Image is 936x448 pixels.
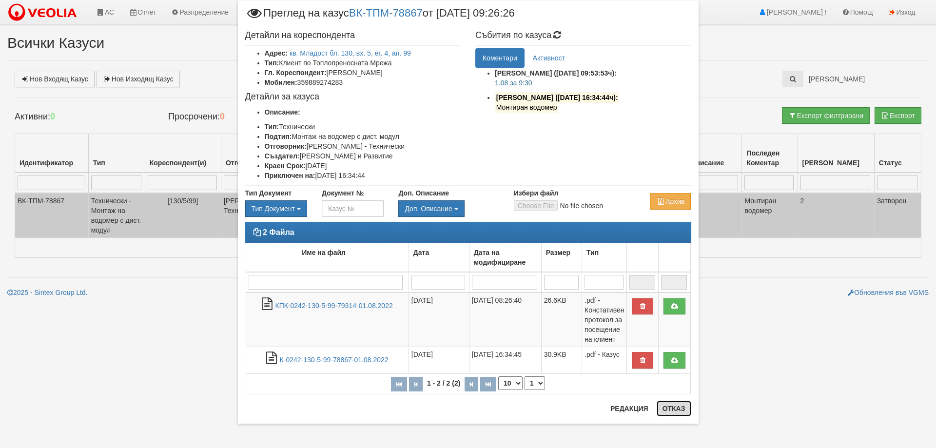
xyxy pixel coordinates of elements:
label: Документ № [322,188,364,198]
td: 26.6KB [541,292,582,347]
td: [DATE] 08:26:40 [469,292,541,347]
td: Дата на модифициране: No sort applied, activate to apply an ascending sort [469,243,541,273]
li: [PERSON_NAME] и Развитие [265,151,461,161]
td: [DATE] [409,292,469,347]
mark: [PERSON_NAME] ([DATE] 16:34:44ч): [495,92,619,103]
b: Създател: [265,152,300,160]
li: [PERSON_NAME] [265,68,461,78]
a: Активност [526,48,572,68]
li: [DATE] 16:34:44 [265,171,461,180]
b: Размер [546,249,570,256]
button: Първа страница [391,377,407,391]
td: Размер: No sort applied, activate to apply an ascending sort [541,243,582,273]
li: [DATE] [265,161,461,171]
div: Двоен клик, за изчистване на избраната стойност. [245,200,307,217]
b: Мобилен: [265,78,297,86]
b: Тип: [265,59,279,67]
select: Страница номер [525,376,545,390]
b: Име на файл [302,249,346,256]
b: Описание: [265,108,300,116]
li: Монтаж на водомер с дист. модул [265,132,461,141]
a: Коментари [475,48,525,68]
b: Адрес: [265,49,288,57]
td: Дата: No sort applied, activate to apply an ascending sort [409,243,469,273]
select: Брой редове на страница [498,376,523,390]
td: .pdf - Констативен протокол за посещение на клиент [582,292,627,347]
button: Последна страница [480,377,496,391]
td: 30.9KB [541,347,582,374]
li: [PERSON_NAME] - Технически [265,141,461,151]
li: 359889274283 [265,78,461,87]
button: Редакция [604,401,654,416]
div: Двоен клик, за изчистване на избраната стойност. [398,200,499,217]
li: Изпратено до кореспондента [495,93,691,112]
span: Доп. Описание [405,205,452,213]
td: [DATE] [409,347,469,374]
a: К-0242-130-5-99-78867-01.08.2022 [280,356,389,364]
span: Преглед на казус от [DATE] 09:26:26 [245,8,515,26]
b: Тип: [265,123,279,131]
td: .pdf - Казус [582,347,627,374]
strong: [PERSON_NAME] ([DATE] 09:53:53ч): [495,69,617,77]
td: : No sort applied, activate to apply an ascending sort [627,243,659,273]
button: Следваща страница [465,377,478,391]
li: Технически [265,122,461,132]
button: Отказ [657,401,691,416]
b: Краен Срок: [265,162,306,170]
h4: Събития по казуса [475,31,691,40]
button: Тип Документ [245,200,307,217]
b: Приключен на: [265,172,315,179]
tr: К-0242-130-5-99-78867-01.08.2022.pdf - Казус [246,347,690,374]
b: Подтип: [265,133,292,140]
td: Тип: No sort applied, activate to apply an ascending sort [582,243,627,273]
h4: Детайли на кореспондента [245,31,461,40]
strong: 2 Файла [263,228,294,236]
span: Тип Документ [252,205,295,213]
mark: Монтиран водомер [495,102,558,113]
b: Тип [586,249,599,256]
td: [DATE] 16:34:45 [469,347,541,374]
b: Отговорник: [265,142,307,150]
a: кв. Младост бл. 130, вх. 5, ет. 4, ап. 99 [290,49,411,57]
a: КПК-0242-130-5-99-79314-01.08.2022 [275,302,393,310]
td: : No sort applied, activate to apply an ascending sort [659,243,690,273]
b: Дата на модифициране [474,249,526,266]
button: Доп. Описание [398,200,464,217]
input: Казус № [322,200,384,217]
label: Избери файл [514,188,559,198]
h4: Детайли за казуса [245,92,461,102]
button: Предишна страница [409,377,423,391]
a: ВК-ТПМ-78867 [349,7,423,19]
label: Тип Документ [245,188,292,198]
p: 1.08 за 9:30 [495,78,691,88]
b: Дата [413,249,429,256]
td: Име на файл: No sort applied, activate to apply an ascending sort [246,243,409,273]
span: 1 - 2 / 2 (2) [425,379,463,387]
button: Архив [650,193,691,210]
tr: КПК-0242-130-5-99-79314-01.08.2022.pdf - Констативен протокол за посещение на клиент [246,292,690,347]
label: Доп. Описание [398,188,448,198]
li: Клиент по Топлопреносната Мрежа [265,58,461,68]
b: Гл. Кореспондент: [265,69,327,77]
